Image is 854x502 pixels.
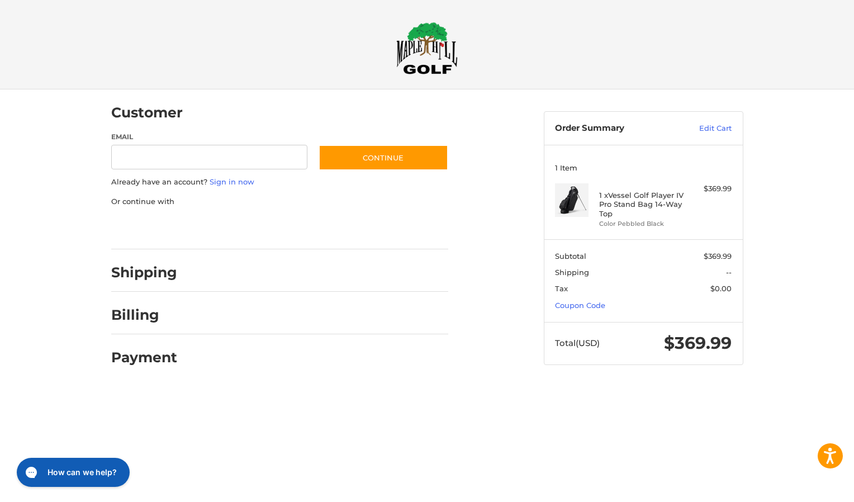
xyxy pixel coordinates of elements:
h2: Billing [111,306,177,324]
label: Email [111,132,308,142]
span: Total (USD) [555,338,600,348]
a: Edit Cart [675,123,732,134]
span: Subtotal [555,252,586,261]
p: Or continue with [111,196,448,207]
h3: Order Summary [555,123,675,134]
li: Color Pebbled Black [599,219,685,229]
iframe: PayPal-paylater [202,218,286,238]
h2: Payment [111,349,177,366]
h4: 1 x Vessel Golf Player IV Pro Stand Bag 14-Way Top [599,191,685,218]
span: Tax [555,284,568,293]
span: $0.00 [710,284,732,293]
p: Already have an account? [111,177,448,188]
a: Sign in now [210,177,254,186]
h2: Customer [111,104,183,121]
a: Coupon Code [555,301,605,310]
span: -- [726,268,732,277]
span: Shipping [555,268,589,277]
iframe: PayPal-paypal [107,218,191,238]
iframe: PayPal-venmo [297,218,381,238]
iframe: Gorgias live chat messenger [11,454,133,491]
img: Maple Hill Golf [396,22,458,74]
h3: 1 Item [555,163,732,172]
span: $369.99 [664,333,732,353]
div: $369.99 [687,183,732,195]
button: Continue [319,145,448,171]
h2: Shipping [111,264,177,281]
span: $369.99 [704,252,732,261]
